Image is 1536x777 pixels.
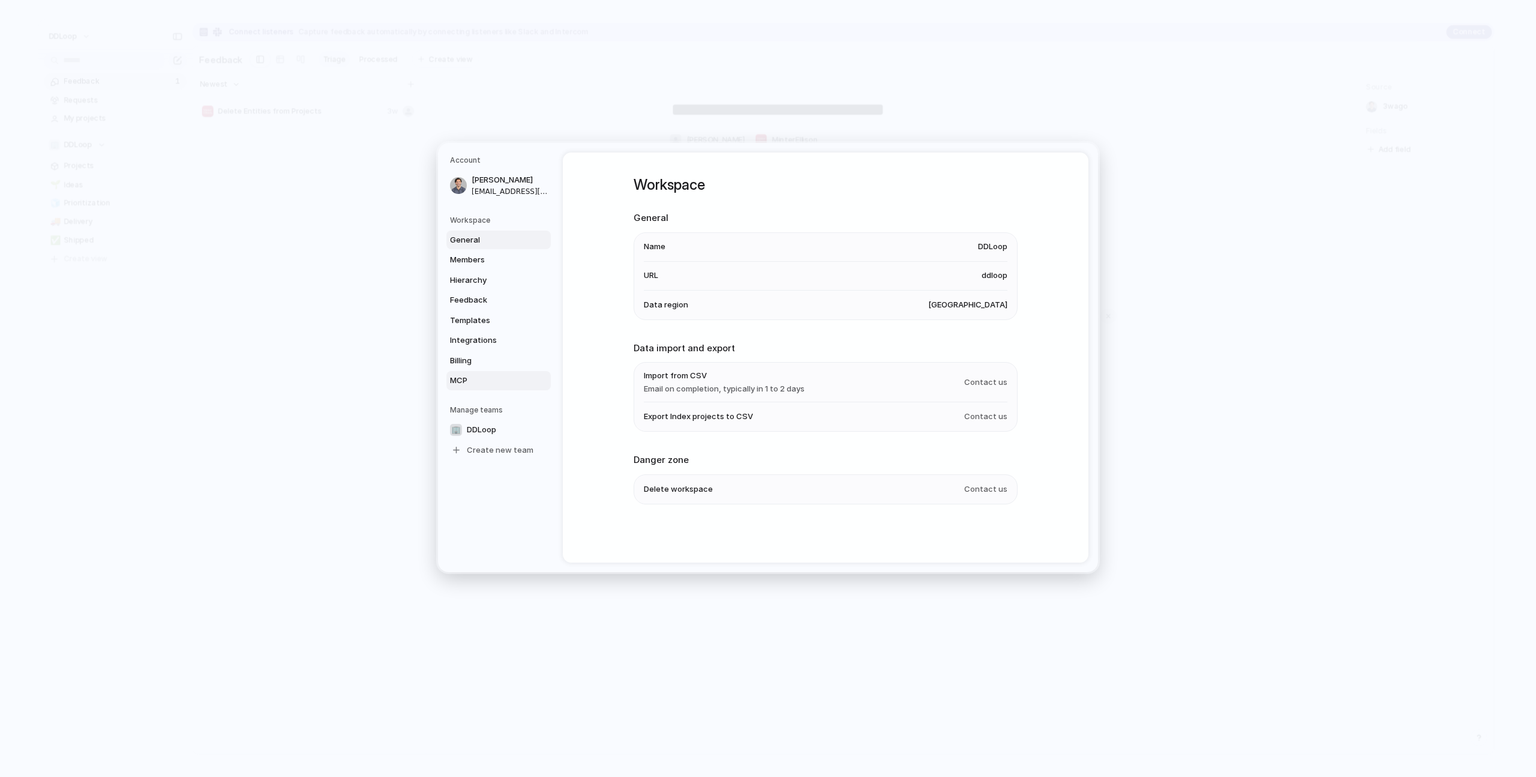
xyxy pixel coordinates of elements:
[446,371,551,390] a: MCP
[467,423,496,435] span: DDLoop
[450,274,527,286] span: Hierarchy
[467,444,533,456] span: Create new team
[964,483,1007,495] span: Contact us
[644,370,805,382] span: Import from CSV
[928,298,1007,310] span: [GEOGRAPHIC_DATA]
[446,420,551,439] a: 🏢DDLoop
[446,270,551,289] a: Hierarchy
[446,331,551,350] a: Integrations
[644,382,805,395] span: Email on completion, typically in 1 to 2 days
[634,341,1018,355] h2: Data import and export
[450,314,527,326] span: Templates
[472,174,548,186] span: [PERSON_NAME]
[644,298,688,310] span: Data region
[446,291,551,310] a: Feedback
[450,334,527,346] span: Integrations
[450,423,462,435] div: 🏢
[964,411,1007,423] span: Contact us
[472,186,548,196] span: [EMAIL_ADDRESS][DOMAIN_NAME]
[964,376,1007,388] span: Contact us
[446,351,551,370] a: Billing
[644,270,658,282] span: URL
[446,171,551,201] a: [PERSON_NAME][EMAIL_ADDRESS][DOMAIN_NAME]
[446,310,551,330] a: Templates
[446,230,551,249] a: General
[450,214,551,225] h5: Workspace
[644,483,713,495] span: Delete workspace
[634,211,1018,225] h2: General
[446,440,551,459] a: Create new team
[634,174,1018,196] h1: Workspace
[446,250,551,270] a: Members
[450,234,527,246] span: General
[450,375,527,387] span: MCP
[978,241,1007,253] span: DDLoop
[450,294,527,306] span: Feedback
[450,404,551,415] h5: Manage teams
[982,270,1007,282] span: ddloop
[450,254,527,266] span: Members
[644,241,665,253] span: Name
[450,354,527,366] span: Billing
[634,453,1018,467] h2: Danger zone
[450,155,551,166] h5: Account
[644,411,753,423] span: Export Index projects to CSV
